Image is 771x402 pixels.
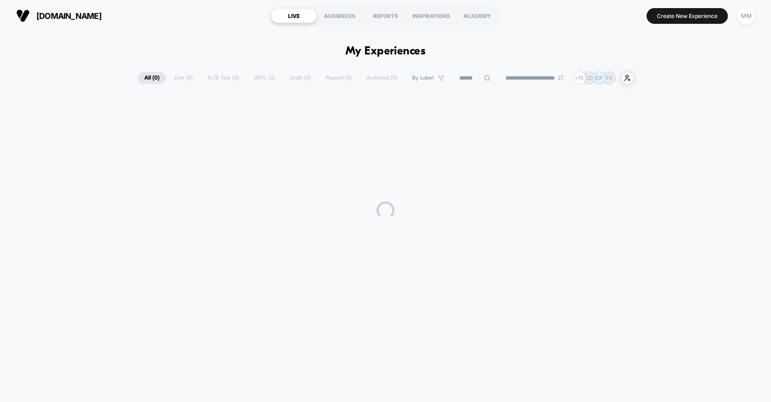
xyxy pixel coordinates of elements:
div: INSPIRATIONS [408,9,454,23]
img: end [558,75,563,80]
p: CD [585,75,593,81]
button: MM [735,7,758,25]
div: MM [737,7,755,25]
div: REPORTS [363,9,408,23]
h1: My Experiences [346,45,426,58]
span: All ( 0 ) [137,72,166,84]
p: DP [595,75,603,81]
span: By Label [412,75,434,81]
div: + 15 [573,71,586,85]
div: ACADEMY [454,9,500,23]
div: LIVE [271,9,317,23]
button: [DOMAIN_NAME] [13,9,104,23]
img: Visually logo [16,9,30,22]
button: Create New Experience [647,8,728,24]
span: [DOMAIN_NAME] [36,11,102,21]
p: TR [605,75,612,81]
div: AUDIENCES [317,9,363,23]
